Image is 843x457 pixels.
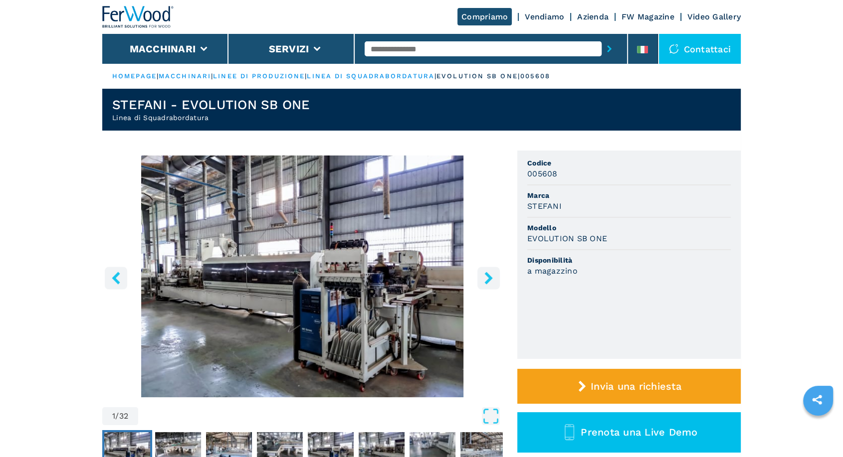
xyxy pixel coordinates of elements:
span: | [305,72,307,80]
button: right-button [477,267,500,289]
button: Prenota una Live Demo [517,412,741,453]
a: linea di squadrabordatura [307,72,434,80]
span: Prenota una Live Demo [581,426,697,438]
button: Open Fullscreen [141,407,500,425]
button: Servizi [268,43,309,55]
span: 32 [119,412,129,420]
span: Modello [527,223,731,233]
span: Codice [527,158,731,168]
iframe: Chat [801,412,836,450]
button: Invia una richiesta [517,369,741,404]
button: submit-button [602,37,617,60]
h3: a magazzino [527,265,578,277]
span: / [115,412,119,420]
p: 005608 [520,72,551,81]
span: Disponibilità [527,255,731,265]
span: Marca [527,190,731,200]
div: Go to Slide 1 [102,155,502,397]
span: | [157,72,159,80]
button: left-button [105,267,127,289]
img: Contattaci [669,44,679,54]
a: Video Gallery [687,12,741,21]
a: Compriamo [457,8,512,25]
a: FW Magazine [622,12,674,21]
a: Vendiamo [525,12,564,21]
span: Invia una richiesta [591,380,681,392]
img: Ferwood [102,6,174,28]
h3: EVOLUTION SB ONE [527,233,607,244]
span: | [211,72,213,80]
img: Linea di Squadrabordatura STEFANI EVOLUTION SB ONE [102,155,502,397]
h2: Linea di Squadrabordatura [112,113,310,123]
p: evolution sb one | [436,72,520,81]
div: Contattaci [659,34,741,64]
h3: STEFANI [527,200,562,212]
button: Macchinari [130,43,196,55]
a: HOMEPAGE [112,72,157,80]
a: sharethis [805,387,830,412]
h1: STEFANI - EVOLUTION SB ONE [112,97,310,113]
a: Azienda [577,12,609,21]
a: macchinari [159,72,211,80]
a: linee di produzione [213,72,305,80]
span: 1 [112,412,115,420]
h3: 005608 [527,168,558,179]
span: | [434,72,436,80]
